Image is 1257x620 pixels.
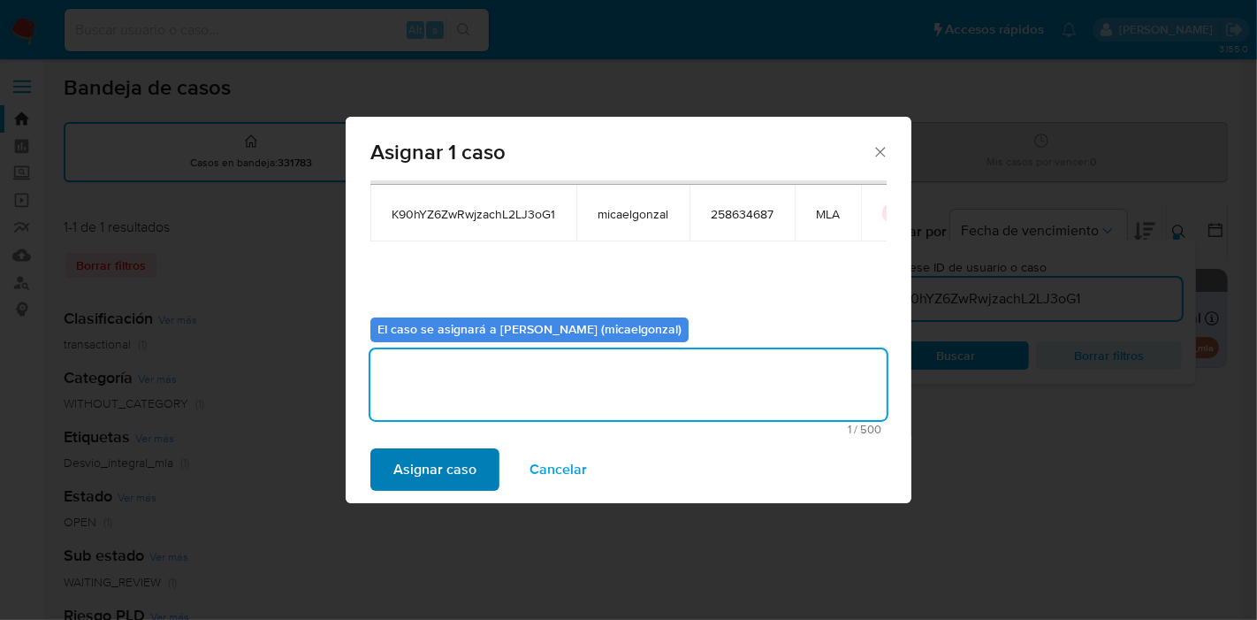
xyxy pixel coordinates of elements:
[377,320,682,338] b: El caso se asignará a [PERSON_NAME] (micaelgonzal)
[507,448,610,491] button: Cancelar
[346,117,911,503] div: assign-modal
[529,450,587,489] span: Cancelar
[882,203,903,224] button: icon-button
[370,448,499,491] button: Asignar caso
[392,206,555,222] span: K90hYZ6ZwRwjzachL2LJ3oG1
[598,206,668,222] span: micaelgonzal
[816,206,840,222] span: MLA
[872,143,888,159] button: Cerrar ventana
[370,142,872,163] span: Asignar 1 caso
[393,450,476,489] span: Asignar caso
[376,424,881,435] span: Máximo 500 caracteres
[711,206,773,222] span: 258634687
